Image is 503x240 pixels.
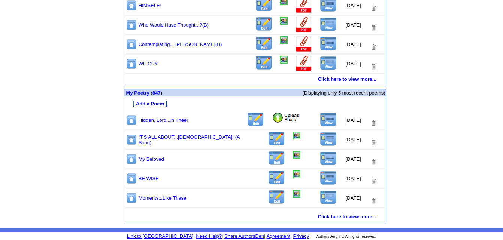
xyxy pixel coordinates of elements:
[139,156,164,162] a: My Beloved
[151,90,152,96] span: (
[125,210,127,212] img: shim.gif
[264,233,265,239] font: |
[125,83,127,86] img: shim.gif
[136,101,164,107] font: Add a Poem
[320,171,337,185] img: View this Title
[166,100,167,107] font: ]
[161,90,162,96] span: )
[346,41,361,47] font: [DATE]
[126,39,137,50] img: Move to top
[346,3,361,8] font: [DATE]
[370,197,377,204] img: Removes this Title
[318,76,376,82] a: Click here to view more...
[125,108,127,110] img: shim.gif
[320,190,337,204] img: View this Title
[255,56,273,70] img: Edit this Title
[370,5,377,12] img: Removes this Title
[255,17,273,31] img: Edit this Title
[139,3,161,8] a: HIMSELF!
[126,192,137,204] img: Move to top
[320,56,337,70] img: View this Title
[126,114,137,126] img: Move to top
[125,97,127,99] img: shim.gif
[133,100,134,107] font: [
[268,151,285,166] img: Edit this Title
[346,176,361,181] font: [DATE]
[222,233,223,239] font: |
[295,56,312,72] img: Add Attachment (PDF or .DOC)
[346,22,361,28] font: [DATE]
[139,195,187,201] a: Moments...Like These
[193,233,194,239] font: |
[293,170,300,178] img: Add/Remove Photo
[318,214,376,219] a: Click here to view more...
[280,17,288,25] img: Add/Remove Photo
[346,156,361,162] font: [DATE]
[267,233,291,239] a: Agreement
[370,159,377,166] img: Removes this Title
[127,233,193,239] a: Link to [GEOGRAPHIC_DATA]
[139,61,158,67] a: WE CRY
[316,234,376,239] font: AuthorsDen, Inc. All rights reserved.
[280,36,288,44] img: Add/Remove Photo
[247,112,264,127] img: Edit this Title
[224,233,264,239] a: Share AuthorsDen
[139,117,188,123] a: Hidden, Lord...in Thee!
[370,63,377,70] img: Removes this Title
[293,233,309,239] a: Privacy
[320,17,337,31] img: View this Title
[370,24,377,31] img: Removes this Title
[320,132,337,146] img: View this Title
[346,137,361,142] font: [DATE]
[293,151,300,159] img: Add/Remove Photo
[126,134,137,145] img: Move to top
[126,19,137,31] img: Move to top
[272,112,300,123] img: Add Photo
[254,224,256,227] img: shim.gif
[346,117,361,123] font: [DATE]
[268,132,285,146] img: Edit this Title
[370,178,377,185] img: Removes this Title
[136,100,164,107] a: Add a Poem
[139,22,209,28] a: Who Would Have Thought...?(B)
[295,36,312,52] img: Add Attachment (PDF or .DOC)
[295,17,312,33] img: Add Attachment (PDF or .DOC)
[268,190,285,204] img: Edit this Title
[125,221,127,223] img: shim.gif
[139,134,240,145] a: IT'S ALL ABOUT...[DEMOGRAPHIC_DATA]! (A Song)
[346,61,361,67] font: [DATE]
[266,233,292,239] font: |
[320,151,337,166] img: View this Title
[370,120,377,127] img: Removes this Title
[126,173,137,184] img: Move to top
[254,86,256,89] img: shim.gif
[346,195,361,201] font: [DATE]
[139,176,159,181] a: BE WISE
[152,90,161,96] a: 847
[139,41,222,47] a: Contemplating... [PERSON_NAME](B)
[303,90,385,96] font: (Displaying only 5 most recent poems)
[126,153,137,165] img: Move to top
[293,132,300,139] img: Add/Remove Photo
[126,58,137,70] img: Move to top
[370,139,377,146] img: Removes this Title
[293,190,300,198] img: Add/Remove Photo
[126,90,149,96] a: My Poetry
[196,233,222,239] a: Need Help?
[268,170,285,185] img: Edit this Title
[255,36,273,51] img: Edit this Title
[370,44,377,51] img: Removes this Title
[320,37,337,51] img: View this Title
[280,56,288,64] img: Add/Remove Photo
[320,113,337,127] img: View this Title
